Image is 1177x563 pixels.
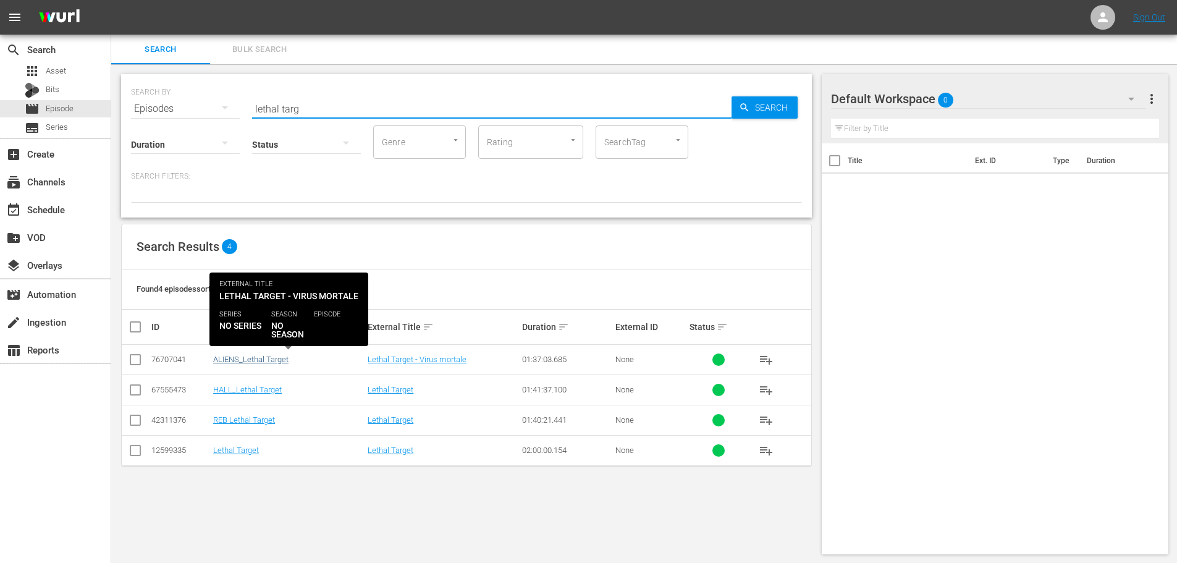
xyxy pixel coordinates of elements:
div: Internal Title [213,320,364,334]
a: Lethal Target [368,446,413,455]
th: Title [848,143,968,178]
span: Asset [46,65,66,77]
button: playlist_add [751,436,781,465]
div: 01:37:03.685 [522,355,611,364]
th: Ext. ID [968,143,1046,178]
button: playlist_add [751,345,781,375]
span: Series [25,121,40,135]
div: 01:40:21.441 [522,415,611,425]
div: Episodes [131,91,240,126]
span: Search [750,96,798,119]
div: 12599335 [151,446,209,455]
div: None [615,415,686,425]
span: Bits [46,83,59,96]
span: sort [717,321,728,332]
div: External ID [615,322,686,332]
div: None [615,385,686,394]
div: Default Workspace [831,82,1146,116]
span: Episode [46,103,74,115]
span: Create [6,147,21,162]
a: HALL_Lethal Target [213,385,282,394]
div: 76707041 [151,355,209,364]
div: Bits [25,83,40,98]
span: Bulk Search [217,43,302,57]
span: playlist_add [759,352,774,367]
div: External Title [368,320,518,334]
span: VOD [6,231,21,245]
div: None [615,446,686,455]
button: Search [732,96,798,119]
a: Lethal Target - Virus mortale [368,355,466,364]
span: Found 4 episodes sorted by: relevance [137,284,268,294]
span: Episode [25,101,40,116]
span: Series [46,121,68,133]
button: more_vert [1144,84,1159,114]
span: Search [6,43,21,57]
span: more_vert [1144,91,1159,106]
span: Automation [6,287,21,302]
div: None [615,355,686,364]
button: playlist_add [751,405,781,435]
a: Sign Out [1133,12,1165,22]
span: Reports [6,343,21,358]
span: menu [7,10,22,25]
span: Overlays [6,258,21,273]
div: 67555473 [151,385,209,394]
div: 02:00:00.154 [522,446,611,455]
span: Search [119,43,203,57]
span: Ingestion [6,315,21,330]
button: Open [672,134,684,146]
span: sort [266,321,277,332]
span: Schedule [6,203,21,218]
div: Duration [522,320,611,334]
div: 42311376 [151,415,209,425]
span: Channels [6,175,21,190]
span: playlist_add [759,413,774,428]
a: Lethal Target [213,446,259,455]
a: REB Lethal Target [213,415,275,425]
div: 01:41:37.100 [522,385,611,394]
span: sort [423,321,434,332]
span: playlist_add [759,443,774,458]
a: Lethal Target [368,385,413,394]
button: Open [567,134,579,146]
span: sort [558,321,569,332]
div: ID [151,322,209,332]
th: Duration [1079,143,1154,178]
button: playlist_add [751,375,781,405]
p: Search Filters: [131,171,802,182]
button: Open [450,134,462,146]
span: Search Results [137,239,219,254]
a: ALIENS_Lethal Target [213,355,289,364]
span: 0 [938,87,953,113]
a: Lethal Target [368,415,413,425]
span: 4 [222,239,237,254]
span: playlist_add [759,383,774,397]
span: Asset [25,64,40,78]
th: Type [1045,143,1079,178]
div: Status [690,320,748,334]
img: ans4CAIJ8jUAAAAAAAAAAAAAAAAAAAAAAAAgQb4GAAAAAAAAAAAAAAAAAAAAAAAAJMjXAAAAAAAAAAAAAAAAAAAAAAAAgAT5G... [30,3,89,32]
